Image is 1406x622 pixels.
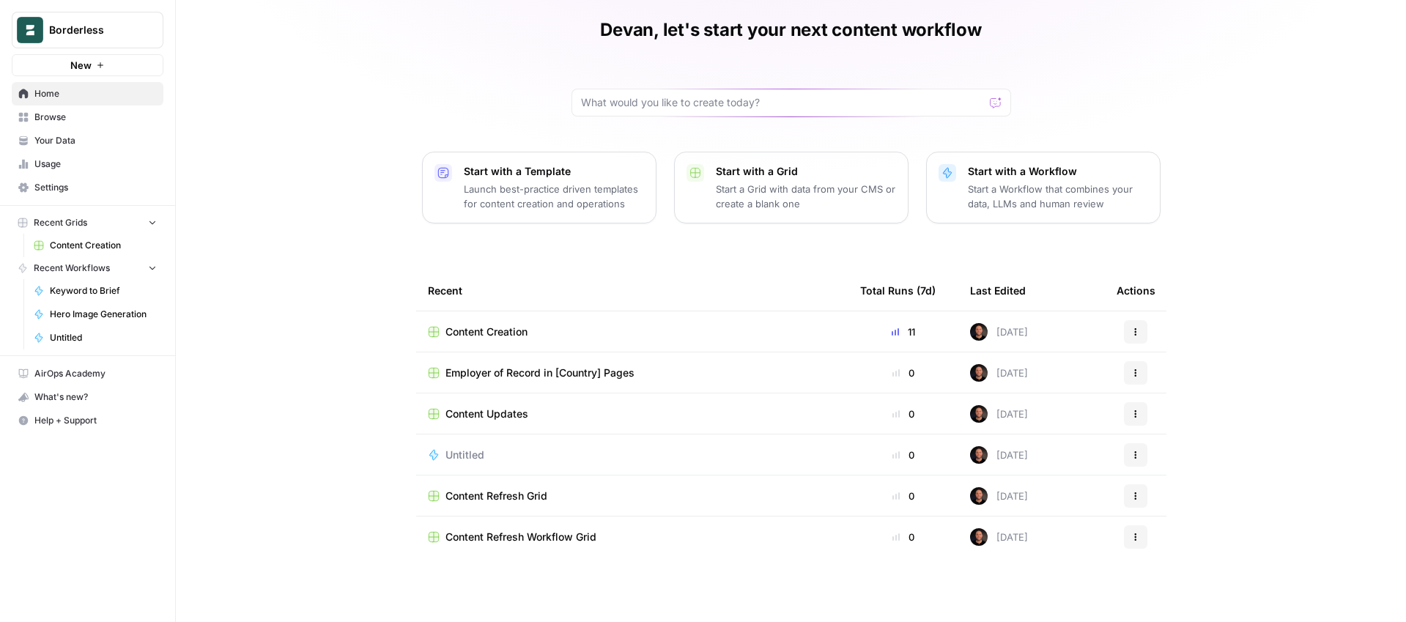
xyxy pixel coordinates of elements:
a: Content Refresh Workflow Grid [428,530,837,544]
div: 11 [860,325,947,339]
span: Settings [34,181,157,194]
span: Borderless [49,23,138,37]
img: eu7dk7ikjikpmnmm9h80gf881ba6 [970,528,988,546]
a: Content Creation [27,234,163,257]
img: Borderless Logo [17,17,43,43]
div: [DATE] [970,405,1028,423]
span: Browse [34,111,157,124]
a: Hero Image Generation [27,303,163,326]
a: Settings [12,176,163,199]
a: AirOps Academy [12,362,163,385]
div: 0 [860,448,947,462]
span: New [70,58,92,73]
span: Untitled [445,448,484,462]
button: New [12,54,163,76]
h1: Devan, let's start your next content workflow [600,18,981,42]
img: eu7dk7ikjikpmnmm9h80gf881ba6 [970,323,988,341]
a: Employer of Record in [Country] Pages [428,366,837,380]
a: Untitled [27,326,163,349]
button: Workspace: Borderless [12,12,163,48]
div: Recent [428,270,837,311]
span: Usage [34,158,157,171]
p: Start with a Template [464,164,644,179]
button: Recent Workflows [12,257,163,279]
img: eu7dk7ikjikpmnmm9h80gf881ba6 [970,487,988,505]
span: Content Refresh Grid [445,489,547,503]
span: Content Creation [445,325,528,339]
button: Recent Grids [12,212,163,234]
span: Your Data [34,134,157,147]
div: What's new? [12,386,163,408]
div: Total Runs (7d) [860,270,936,311]
p: Start with a Workflow [968,164,1148,179]
a: Usage [12,152,163,176]
span: Content Updates [445,407,528,421]
div: 0 [860,407,947,421]
span: Content Creation [50,239,157,252]
p: Start a Grid with data from your CMS or create a blank one [716,182,896,211]
span: Home [34,87,157,100]
span: Untitled [50,331,157,344]
a: Content Creation [428,325,837,339]
input: What would you like to create today? [581,95,984,110]
div: 0 [860,366,947,380]
p: Start with a Grid [716,164,896,179]
button: Start with a GridStart a Grid with data from your CMS or create a blank one [674,152,909,223]
a: Keyword to Brief [27,279,163,303]
div: Last Edited [970,270,1026,311]
span: Recent Grids [34,216,87,229]
a: Browse [12,105,163,129]
div: [DATE] [970,487,1028,505]
button: Start with a TemplateLaunch best-practice driven templates for content creation and operations [422,152,656,223]
span: AirOps Academy [34,367,157,380]
div: 0 [860,530,947,544]
div: [DATE] [970,364,1028,382]
img: eu7dk7ikjikpmnmm9h80gf881ba6 [970,405,988,423]
span: Keyword to Brief [50,284,157,297]
span: Recent Workflows [34,262,110,275]
button: What's new? [12,385,163,409]
button: Help + Support [12,409,163,432]
span: Employer of Record in [Country] Pages [445,366,634,380]
div: [DATE] [970,446,1028,464]
div: [DATE] [970,528,1028,546]
img: eu7dk7ikjikpmnmm9h80gf881ba6 [970,446,988,464]
a: Content Updates [428,407,837,421]
span: Content Refresh Workflow Grid [445,530,596,544]
div: Actions [1117,270,1155,311]
p: Start a Workflow that combines your data, LLMs and human review [968,182,1148,211]
div: [DATE] [970,323,1028,341]
p: Launch best-practice driven templates for content creation and operations [464,182,644,211]
img: eu7dk7ikjikpmnmm9h80gf881ba6 [970,364,988,382]
span: Hero Image Generation [50,308,157,321]
a: Home [12,82,163,105]
span: Help + Support [34,414,157,427]
a: Untitled [428,448,837,462]
a: Content Refresh Grid [428,489,837,503]
button: Start with a WorkflowStart a Workflow that combines your data, LLMs and human review [926,152,1161,223]
div: 0 [860,489,947,503]
a: Your Data [12,129,163,152]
